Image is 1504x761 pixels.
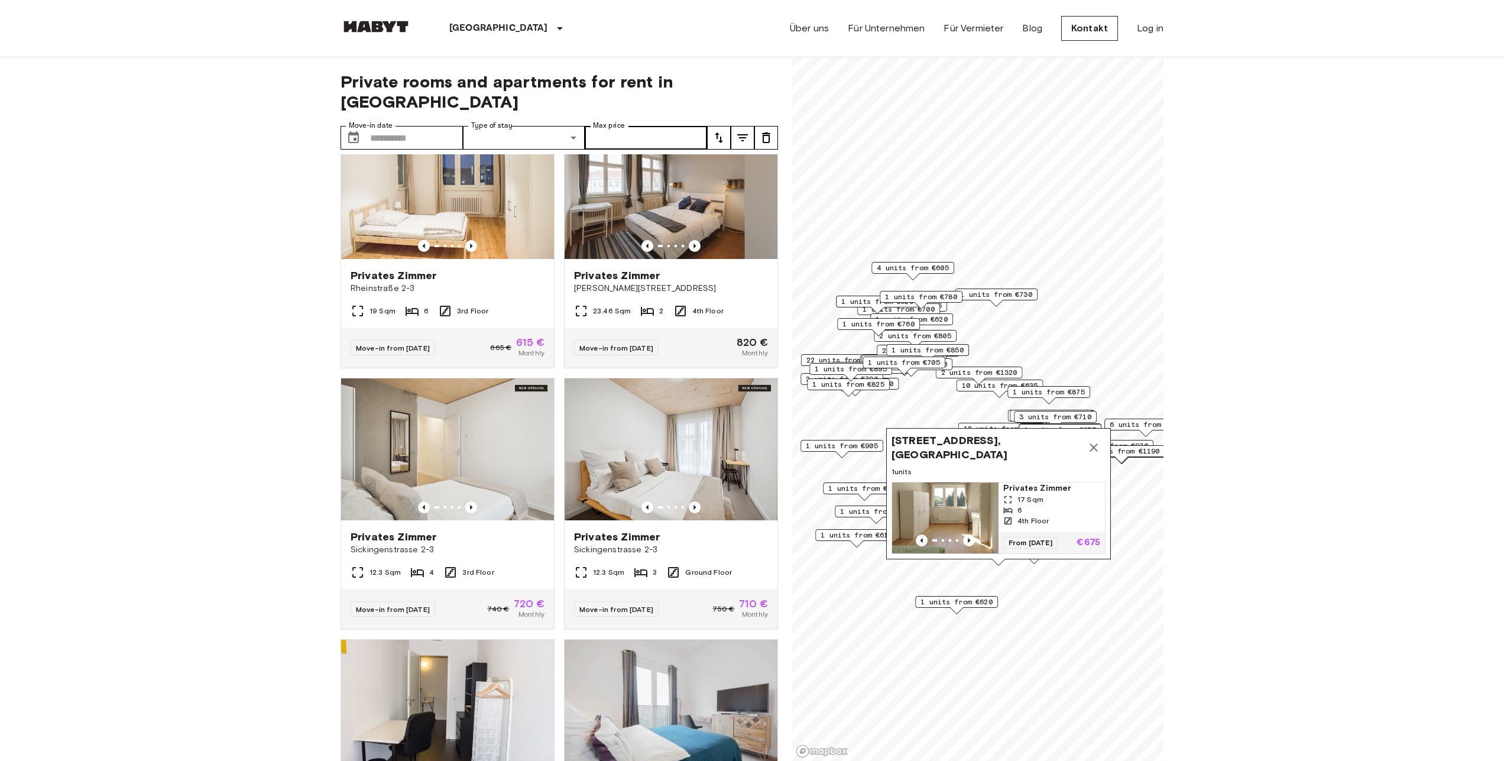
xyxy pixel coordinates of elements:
div: Map marker [955,289,1038,307]
label: Type of stay [471,121,513,131]
span: Sickingenstrasse 2-3 [574,544,768,556]
div: Map marker [800,440,883,458]
span: 2 units from €790 [806,374,878,384]
div: Map marker [880,291,962,309]
button: Previous image [465,240,477,252]
div: Map marker [958,423,1045,441]
span: 2 units from €805 [879,331,951,341]
div: Map marker [871,262,954,280]
span: 2 units from €1190 [1084,446,1160,456]
div: Map marker [1078,445,1165,464]
span: 3rd Floor [457,306,488,316]
a: Für Vermieter [944,21,1003,35]
span: 12.3 Sqm [593,567,624,578]
button: Previous image [689,240,701,252]
img: Marketing picture of unit DE-01-213-02M [892,482,999,553]
span: 4 units from €665 [836,362,908,373]
span: 1 units from €710 [1015,410,1087,421]
div: Map marker [807,378,890,397]
span: 1 units from €620 [920,597,993,607]
div: Map marker [836,296,919,314]
button: Previous image [418,240,430,252]
button: Previous image [689,501,701,513]
button: Previous image [465,501,477,513]
span: Move-in from [DATE] [579,605,653,614]
a: Kontakt [1061,16,1118,41]
div: Map marker [860,355,947,374]
span: 665 € [490,342,511,353]
span: Move-in from [DATE] [356,605,430,614]
div: Map marker [815,529,898,548]
span: Move-in from [DATE] [579,344,653,352]
div: Map marker [957,380,1043,398]
span: 820 € [737,337,768,348]
a: Marketing picture of unit DE-01-267-001-02HPrevious imagePrevious imagePrivates Zimmer[PERSON_NAM... [564,116,778,368]
span: 2 [659,306,663,316]
img: Marketing picture of unit DE-01-477-042-03 [341,378,554,520]
button: Previous image [916,535,928,546]
span: From [DATE] [1003,537,1058,549]
a: Marketing picture of unit DE-01-090-02MPrevious imagePrevious imagePrivates ZimmerRheinstraße 2-3... [341,116,555,368]
span: Move-in from [DATE] [356,344,430,352]
div: Map marker [801,354,888,373]
span: Monthly [518,348,544,358]
div: Map marker [1071,440,1153,458]
button: Previous image [963,535,975,546]
span: 2 units from €1320 [941,367,1017,378]
div: Map marker [877,345,960,363]
span: Privates Zimmer [574,530,660,544]
span: 2 units from €760 [875,359,947,370]
span: 1 units from €675 [1024,425,1096,435]
a: Für Unternehmen [848,21,925,35]
span: 22 units from €655 [806,355,883,365]
span: Monthly [742,609,768,620]
div: Map marker [835,506,918,524]
span: Privates Zimmer [351,530,436,544]
span: [PERSON_NAME][STREET_ADDRESS] [574,283,768,294]
div: Map marker [1008,410,1095,428]
img: Marketing picture of unit DE-01-090-02M [341,117,554,259]
button: Previous image [418,501,430,513]
button: tune [754,126,778,150]
a: Marketing picture of unit DE-01-477-035-03Previous imagePrevious imagePrivates ZimmerSickingenstr... [564,378,778,630]
span: 1 units from €895 [815,364,887,374]
span: Private rooms and apartments for rent in [GEOGRAPHIC_DATA] [341,72,778,112]
button: Choose date [342,126,365,150]
span: 1 units from €730 [960,289,1032,300]
span: 1 units from €700 [863,304,935,315]
span: Privates Zimmer [1003,482,1100,494]
span: 10 units from €635 [962,380,1038,391]
span: 4 units from €605 [877,263,949,273]
span: 1 units [892,467,1106,477]
div: Map marker [1019,424,1101,442]
div: Map marker [823,482,906,501]
span: 18 units from €720 [964,423,1040,434]
div: Map marker [800,373,883,391]
div: Map marker [886,428,1111,566]
img: Habyt [341,21,411,33]
a: Blog [1022,21,1042,35]
span: 3 units from €655 [867,355,939,366]
span: 1 units from €665 [840,506,912,517]
div: Map marker [1104,419,1187,437]
span: 6 [424,306,429,316]
button: tune [707,126,731,150]
span: 740 € [487,604,509,614]
span: Monthly [518,609,544,620]
div: Map marker [874,330,957,348]
span: 710 € [739,598,768,609]
p: €675 [1077,538,1100,548]
span: 17 Sqm [1017,494,1043,505]
div: Map marker [809,363,892,381]
button: Previous image [641,240,653,252]
span: 1 units from €875 [1013,387,1085,397]
span: 19 Sqm [369,306,396,316]
label: Max price [593,121,625,131]
img: Marketing picture of unit DE-01-477-035-03 [565,378,777,520]
span: 1 units from €620 [876,314,948,325]
div: Map marker [831,362,913,380]
span: 1 units from €780 [885,292,957,302]
button: Previous image [641,501,653,513]
button: tune [731,126,754,150]
a: Marketing picture of unit DE-01-477-042-03Previous imagePrevious imagePrivates ZimmerSickingenstr... [341,378,555,630]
